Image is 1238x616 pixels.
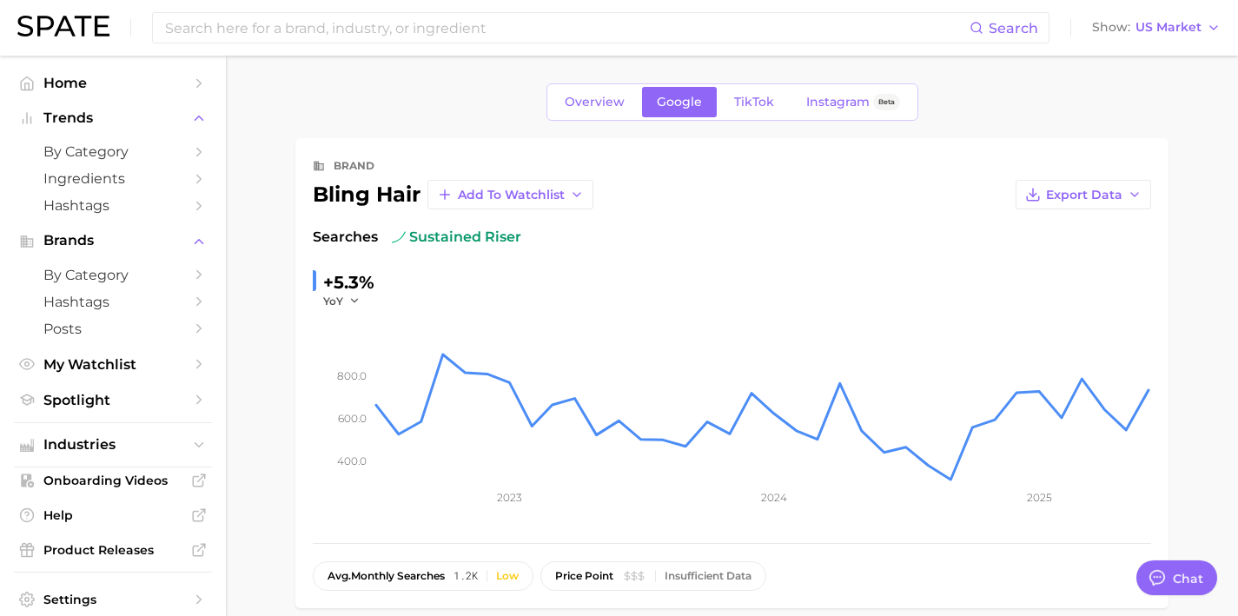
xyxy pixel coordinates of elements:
a: Home [14,70,212,96]
span: Posts [43,321,182,337]
span: Show [1092,23,1130,32]
img: sustained riser [392,230,406,244]
span: Brands [43,233,182,248]
span: 1.2k [453,570,478,582]
a: Spotlight [14,387,212,414]
button: Brands [14,228,212,254]
span: Beta [878,95,895,109]
a: Help [14,502,212,528]
tspan: 400.0 [337,454,367,467]
input: Search here for a brand, industry, or ingredient [163,13,970,43]
span: Spotlight [43,392,182,408]
span: price point [555,570,613,582]
button: price pointInsufficient Data [540,561,766,591]
a: Hashtags [14,288,212,315]
a: Google [642,87,717,117]
span: Trends [43,110,182,126]
span: Export Data [1046,188,1122,202]
a: Product Releases [14,537,212,563]
tspan: 2025 [1027,491,1052,504]
span: Search [989,20,1038,36]
span: by Category [43,143,182,160]
img: SPATE [17,16,109,36]
span: Google [657,95,702,109]
span: Ingredients [43,170,182,187]
span: Overview [565,95,625,109]
a: Hashtags [14,192,212,219]
a: Posts [14,315,212,342]
div: bling hair [313,184,420,205]
tspan: 800.0 [337,369,367,382]
tspan: 2024 [761,491,787,504]
div: Low [496,570,519,582]
span: Add to Watchlist [458,188,565,202]
span: Product Releases [43,542,182,558]
a: by Category [14,138,212,165]
span: YoY [323,294,343,308]
span: TikTok [734,95,774,109]
a: Onboarding Videos [14,467,212,493]
tspan: 600.0 [338,412,367,425]
button: Industries [14,432,212,458]
button: Add to Watchlist [427,180,593,209]
span: Onboarding Videos [43,473,182,488]
span: Industries [43,437,182,453]
span: monthly searches [328,570,445,582]
div: brand [334,156,374,176]
a: Ingredients [14,165,212,192]
div: Insufficient Data [665,570,751,582]
tspan: 2023 [497,491,522,504]
span: My Watchlist [43,356,182,373]
span: US Market [1135,23,1202,32]
button: avg.monthly searches1.2kLow [313,561,533,591]
button: ShowUS Market [1088,17,1225,39]
span: sustained riser [392,227,521,248]
button: Export Data [1016,180,1151,209]
span: Help [43,507,182,523]
div: +5.3% [323,268,374,296]
span: Settings [43,592,182,607]
button: YoY [323,294,361,308]
button: Trends [14,105,212,131]
a: TikTok [719,87,789,117]
a: My Watchlist [14,351,212,378]
a: Overview [550,87,639,117]
a: InstagramBeta [791,87,915,117]
span: Instagram [806,95,870,109]
span: Home [43,75,182,91]
span: Hashtags [43,197,182,214]
span: Hashtags [43,294,182,310]
a: by Category [14,262,212,288]
a: Settings [14,586,212,613]
abbr: average [328,569,351,582]
span: by Category [43,267,182,283]
span: Searches [313,227,378,248]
